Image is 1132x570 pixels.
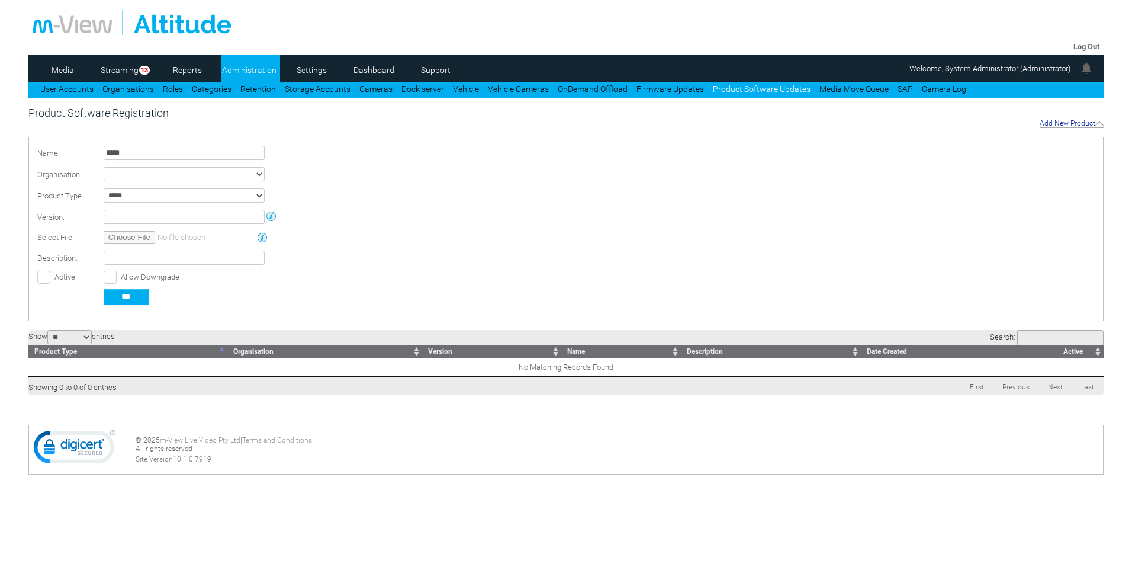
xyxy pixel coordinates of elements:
[240,84,276,94] a: Retention
[359,84,393,94] a: Cameras
[345,61,403,79] a: Dashboard
[173,455,211,463] span: 10.1.0.7919
[1040,119,1104,128] a: Add New Product
[1040,119,1095,127] span: Add New Product
[1079,61,1094,75] img: bell24.png
[909,64,1070,73] span: Welcome, System Administrator (Administrator)
[221,61,278,79] a: Administration
[453,84,479,94] a: Vehicle
[160,436,240,444] a: m-View Live Video Pty Ltd
[54,273,75,281] span: Active
[28,358,1104,376] td: No Matching Records Found
[1073,379,1102,395] a: Last
[819,84,889,94] a: Media Move Queue
[636,84,704,94] a: Firmware Updates
[28,345,227,358] th: Product Type: activate to sort column descending
[962,379,992,395] a: First
[28,377,117,392] div: Showing 0 to 0 of 0 entries
[681,345,861,358] th: Description: activate to sort column ascending
[1057,345,1104,358] th: Active: activate to sort column ascending
[136,436,1099,463] div: © 2025 | All rights reserved
[37,233,76,242] span: Select File :
[47,330,92,344] select: Showentries
[488,84,549,94] a: Vehicle Cameras
[33,430,116,470] img: DigiCert Secured Site Seal
[159,61,216,79] a: Reports
[990,332,1104,341] label: Search:
[283,61,340,79] a: Settings
[401,84,444,94] a: Dock server
[37,149,60,158] span: Name:
[136,455,1099,463] div: Site Version
[861,345,1057,358] th: Date Created
[1095,121,1104,126] img: Add New Product
[898,84,913,94] a: SAP
[121,273,179,281] span: Allow Downgrade
[558,84,628,94] a: OnDemand Offload
[422,345,561,358] th: Version: activate to sort column ascending
[37,254,78,262] span: Description:
[1073,42,1099,51] a: Log Out
[97,61,143,79] a: Streaming
[163,84,183,94] a: Roles
[561,345,681,358] th: Name: activate to sort column ascending
[40,84,94,94] a: User Accounts
[1017,330,1104,345] input: Search:
[227,345,422,358] th: Organisation: activate to sort column ascending
[192,84,231,94] a: Categories
[37,213,65,222] span: Version:
[713,84,811,94] a: Product Software Updates
[37,191,82,200] span: Product Type
[34,61,92,79] a: Media
[28,107,169,119] span: Product Software Registration
[37,170,80,179] span: Organisation
[407,61,465,79] a: Support
[922,84,966,94] a: Camera Log
[1040,379,1070,395] a: Next
[102,84,154,94] a: Organisations
[28,332,115,341] label: Show entries
[242,436,312,444] a: Terms and Conditions
[285,84,350,94] a: Storage Accounts
[139,66,150,75] span: 13
[995,379,1037,395] a: Previous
